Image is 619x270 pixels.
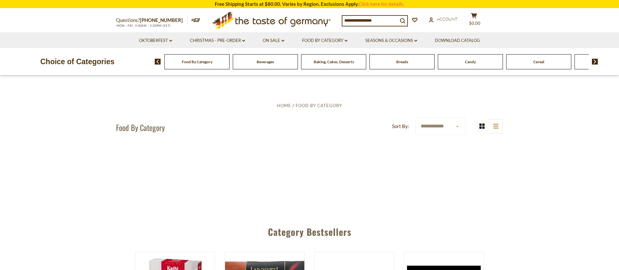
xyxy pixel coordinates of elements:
[437,16,457,22] span: Account
[116,24,171,27] span: MON - FRI, 9:00AM - 5:00PM (EST)
[140,17,183,23] a: [PHONE_NUMBER]
[464,13,484,29] button: $0.00
[365,37,417,44] a: Seasons & Occasions
[116,16,188,25] p: Questions?
[139,37,172,44] a: Oktoberfest
[155,59,161,65] img: previous arrow
[533,59,544,64] a: Cereal
[396,59,408,64] a: Breads
[296,103,342,108] a: Food By Category
[314,59,354,64] a: Baking, Cakes, Desserts
[277,103,291,108] a: Home
[435,37,480,44] a: Download Catalog
[465,59,476,64] a: Candy
[190,37,245,44] a: Christmas - PRE-ORDER
[302,37,348,44] a: Food By Category
[263,37,284,44] a: On Sale
[392,122,409,130] label: Sort By:
[469,21,480,26] span: $0.00
[116,123,165,132] h1: Food By Category
[85,217,534,244] div: Category Bestsellers
[359,1,404,7] a: Click here for details.
[429,16,457,23] a: Account
[257,59,274,64] a: Beverages
[182,59,212,64] a: Food By Category
[592,59,598,65] img: next arrow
